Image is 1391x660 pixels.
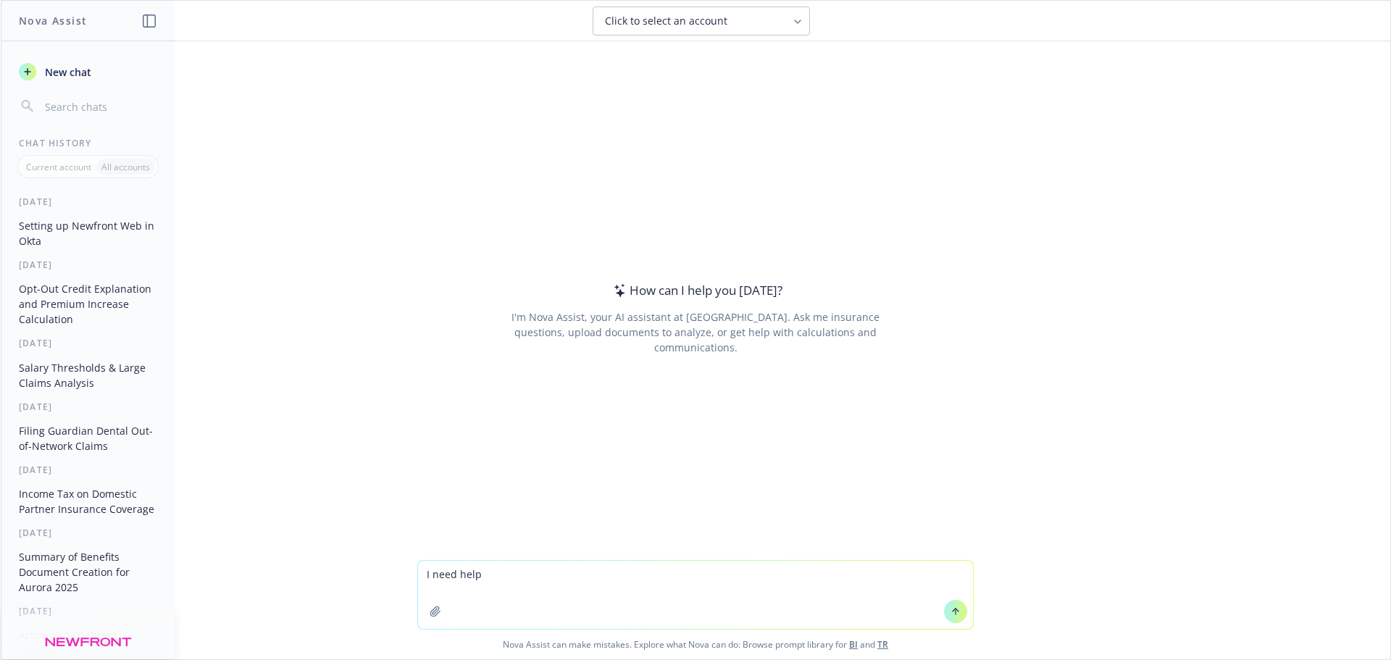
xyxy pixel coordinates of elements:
[26,161,91,173] p: Current account
[877,638,888,651] a: TR
[849,638,858,651] a: BI
[13,214,163,253] button: Setting up Newfront Web in Okta
[1,527,175,539] div: [DATE]
[491,309,899,355] div: I'm Nova Assist, your AI assistant at [GEOGRAPHIC_DATA]. Ask me insurance questions, upload docum...
[609,281,782,300] div: How can I help you [DATE]?
[1,196,175,208] div: [DATE]
[13,356,163,395] button: Salary Thresholds & Large Claims Analysis
[418,561,973,629] textarea: I need help
[605,14,727,28] span: Click to select an account
[42,96,157,117] input: Search chats
[1,605,175,617] div: [DATE]
[1,337,175,349] div: [DATE]
[13,59,163,85] button: New chat
[1,464,175,476] div: [DATE]
[101,161,150,173] p: All accounts
[13,277,163,331] button: Opt-Out Credit Explanation and Premium Increase Calculation
[593,7,810,35] button: Click to select an account
[13,419,163,458] button: Filing Guardian Dental Out-of-Network Claims
[13,545,163,599] button: Summary of Benefits Document Creation for Aurora 2025
[1,259,175,271] div: [DATE]
[42,64,91,80] span: New chat
[1,137,175,149] div: Chat History
[13,482,163,521] button: Income Tax on Domestic Partner Insurance Coverage
[7,630,1384,659] span: Nova Assist can make mistakes. Explore what Nova can do: Browse prompt library for and
[1,401,175,413] div: [DATE]
[19,13,87,28] h1: Nova Assist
